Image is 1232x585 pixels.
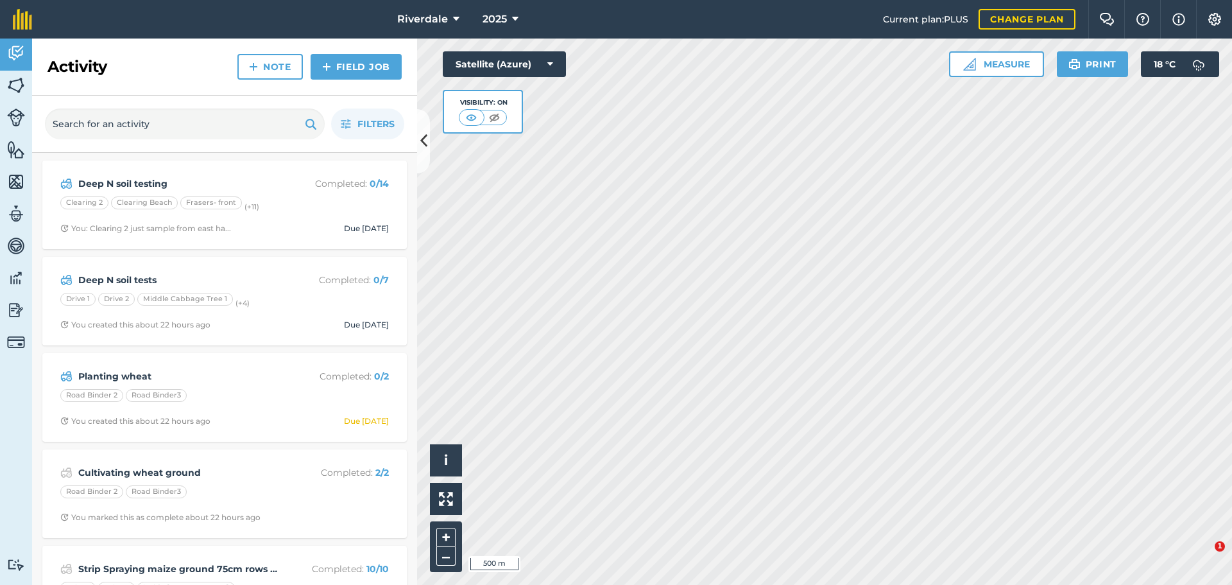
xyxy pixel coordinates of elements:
strong: Strip Spraying maize ground 75cm rows with 25cm per row sprayed [78,562,282,576]
button: Print [1057,51,1129,77]
div: Due [DATE] [344,320,389,330]
strong: 0 / 2 [374,371,389,382]
small: (+ 11 ) [244,202,259,211]
img: svg+xml;base64,PD94bWwgdmVyc2lvbj0iMS4wIiBlbmNvZGluZz0idXRmLTgiPz4KPCEtLSBHZW5lcmF0b3I6IEFkb2JlIE... [60,176,73,191]
strong: 0 / 14 [370,178,389,189]
a: Deep N soil testsCompleted: 0/7Drive 1Drive 2Middle Cabbage Tree 1(+4)Clock with arrow pointing c... [50,265,399,338]
span: Filters [357,117,395,131]
iframe: Intercom live chat [1188,541,1219,572]
button: i [430,444,462,476]
div: Road Binder3 [126,485,187,498]
img: svg+xml;base64,PHN2ZyB4bWxucz0iaHR0cDovL3d3dy53My5vcmcvMjAwMC9zdmciIHdpZHRoPSI1NiIgaGVpZ2h0PSI2MC... [7,140,25,159]
strong: 0 / 7 [373,274,389,286]
img: svg+xml;base64,PHN2ZyB4bWxucz0iaHR0cDovL3d3dy53My5vcmcvMjAwMC9zdmciIHdpZHRoPSI1MCIgaGVpZ2h0PSI0MC... [463,111,479,124]
strong: 10 / 10 [366,563,389,575]
button: 18 °C [1141,51,1219,77]
p: Completed : [287,562,389,576]
p: Completed : [287,466,389,480]
h2: Activity [47,57,107,77]
strong: Planting wheat [78,369,282,383]
img: svg+xml;base64,PHN2ZyB4bWxucz0iaHR0cDovL3d3dy53My5vcmcvMjAwMC9zdmciIHdpZHRoPSIxOSIgaGVpZ2h0PSIyNC... [1068,57,1081,72]
img: svg+xml;base64,PHN2ZyB4bWxucz0iaHR0cDovL3d3dy53My5vcmcvMjAwMC9zdmciIHdpZHRoPSIxNCIgaGVpZ2h0PSIyNC... [322,59,331,74]
div: You created this about 22 hours ago [60,416,210,426]
span: Current plan : PLUS [883,12,968,26]
img: svg+xml;base64,PD94bWwgdmVyc2lvbj0iMS4wIiBlbmNvZGluZz0idXRmLTgiPz4KPCEtLSBHZW5lcmF0b3I6IEFkb2JlIE... [7,109,25,127]
img: svg+xml;base64,PHN2ZyB4bWxucz0iaHR0cDovL3d3dy53My5vcmcvMjAwMC9zdmciIHdpZHRoPSIxNyIgaGVpZ2h0PSIxNy... [1172,12,1185,27]
div: Middle Cabbage Tree 1 [137,293,233,306]
div: Clearing Beach [111,196,178,209]
img: svg+xml;base64,PD94bWwgdmVyc2lvbj0iMS4wIiBlbmNvZGluZz0idXRmLTgiPz4KPCEtLSBHZW5lcmF0b3I6IEFkb2JlIE... [1186,51,1211,77]
div: Due [DATE] [344,223,389,234]
strong: Deep N soil tests [78,273,282,287]
input: Search for an activity [45,109,325,139]
img: A cog icon [1207,13,1222,26]
img: svg+xml;base64,PD94bWwgdmVyc2lvbj0iMS4wIiBlbmNvZGluZz0idXRmLTgiPz4KPCEtLSBHZW5lcmF0b3I6IEFkb2JlIE... [7,204,25,223]
div: Visibility: On [459,98,508,108]
img: svg+xml;base64,PD94bWwgdmVyc2lvbj0iMS4wIiBlbmNvZGluZz0idXRmLTgiPz4KPCEtLSBHZW5lcmF0b3I6IEFkb2JlIE... [60,465,73,480]
a: Deep N soil testingCompleted: 0/14Clearing 2Clearing BeachFrasers- front(+11)Clock with arrow poi... [50,168,399,241]
img: Clock with arrow pointing clockwise [60,224,69,232]
span: Riverdale [397,12,448,27]
div: Drive 1 [60,293,96,306]
button: – [436,547,456,566]
img: A question mark icon [1135,13,1151,26]
img: Four arrows, one pointing top left, one top right, one bottom right and the last bottom left [439,492,453,506]
small: (+ 4 ) [235,299,250,308]
div: Due [DATE] [344,416,389,426]
img: Clock with arrow pointing clockwise [60,320,69,329]
img: svg+xml;base64,PD94bWwgdmVyc2lvbj0iMS4wIiBlbmNvZGluZz0idXRmLTgiPz4KPCEtLSBHZW5lcmF0b3I6IEFkb2JlIE... [7,236,25,256]
span: 1 [1215,541,1225,552]
img: fieldmargin Logo [13,9,32,30]
img: svg+xml;base64,PD94bWwgdmVyc2lvbj0iMS4wIiBlbmNvZGluZz0idXRmLTgiPz4KPCEtLSBHZW5lcmF0b3I6IEFkb2JlIE... [60,561,73,577]
img: svg+xml;base64,PHN2ZyB4bWxucz0iaHR0cDovL3d3dy53My5vcmcvMjAwMC9zdmciIHdpZHRoPSIxOSIgaGVpZ2h0PSIyNC... [305,116,317,132]
img: svg+xml;base64,PD94bWwgdmVyc2lvbj0iMS4wIiBlbmNvZGluZz0idXRmLTgiPz4KPCEtLSBHZW5lcmF0b3I6IEFkb2JlIE... [7,44,25,63]
img: svg+xml;base64,PD94bWwgdmVyc2lvbj0iMS4wIiBlbmNvZGluZz0idXRmLTgiPz4KPCEtLSBHZW5lcmF0b3I6IEFkb2JlIE... [7,333,25,351]
span: 18 ° C [1154,51,1176,77]
button: Filters [331,109,404,139]
img: Two speech bubbles overlapping with the left bubble in the forefront [1099,13,1115,26]
img: Clock with arrow pointing clockwise [60,417,69,425]
div: Clearing 2 [60,196,108,209]
img: svg+xml;base64,PD94bWwgdmVyc2lvbj0iMS4wIiBlbmNvZGluZz0idXRmLTgiPz4KPCEtLSBHZW5lcmF0b3I6IEFkb2JlIE... [7,559,25,571]
button: Measure [949,51,1044,77]
div: You created this about 22 hours ago [60,320,210,330]
a: Planting wheatCompleted: 0/2Road Binder 2Road Binder3Clock with arrow pointing clockwiseYou creat... [50,361,399,434]
button: Satellite (Azure) [443,51,566,77]
img: svg+xml;base64,PHN2ZyB4bWxucz0iaHR0cDovL3d3dy53My5vcmcvMjAwMC9zdmciIHdpZHRoPSIxNCIgaGVpZ2h0PSIyNC... [249,59,258,74]
button: + [436,528,456,547]
a: Field Job [311,54,402,80]
img: svg+xml;base64,PHN2ZyB4bWxucz0iaHR0cDovL3d3dy53My5vcmcvMjAwMC9zdmciIHdpZHRoPSI1MCIgaGVpZ2h0PSI0MC... [486,111,502,124]
span: 2025 [483,12,507,27]
a: Change plan [979,9,1075,30]
p: Completed : [287,273,389,287]
a: Note [237,54,303,80]
div: Road Binder 2 [60,485,123,498]
img: svg+xml;base64,PD94bWwgdmVyc2lvbj0iMS4wIiBlbmNvZGluZz0idXRmLTgiPz4KPCEtLSBHZW5lcmF0b3I6IEFkb2JlIE... [60,369,73,384]
p: Completed : [287,369,389,383]
div: Drive 2 [98,293,135,306]
strong: Deep N soil testing [78,177,282,191]
img: svg+xml;base64,PD94bWwgdmVyc2lvbj0iMS4wIiBlbmNvZGluZz0idXRmLTgiPz4KPCEtLSBHZW5lcmF0b3I6IEFkb2JlIE... [7,268,25,288]
img: svg+xml;base64,PD94bWwgdmVyc2lvbj0iMS4wIiBlbmNvZGluZz0idXRmLTgiPz4KPCEtLSBHZW5lcmF0b3I6IEFkb2JlIE... [60,272,73,288]
p: Completed : [287,177,389,191]
img: Ruler icon [963,58,976,71]
img: Clock with arrow pointing clockwise [60,513,69,521]
span: i [444,452,448,468]
img: svg+xml;base64,PD94bWwgdmVyc2lvbj0iMS4wIiBlbmNvZGluZz0idXRmLTgiPz4KPCEtLSBHZW5lcmF0b3I6IEFkb2JlIE... [7,301,25,320]
a: Cultivating wheat groundCompleted: 2/2Road Binder 2Road Binder3Clock with arrow pointing clockwis... [50,457,399,530]
img: svg+xml;base64,PHN2ZyB4bWxucz0iaHR0cDovL3d3dy53My5vcmcvMjAwMC9zdmciIHdpZHRoPSI1NiIgaGVpZ2h0PSI2MC... [7,172,25,191]
div: You: Clearing 2 just sample from east ha... [60,223,231,234]
div: You marked this as complete about 22 hours ago [60,512,261,523]
div: Frasers- front [180,196,242,209]
img: svg+xml;base64,PHN2ZyB4bWxucz0iaHR0cDovL3d3dy53My5vcmcvMjAwMC9zdmciIHdpZHRoPSI1NiIgaGVpZ2h0PSI2MC... [7,76,25,95]
strong: 2 / 2 [375,467,389,478]
div: Road Binder 2 [60,389,123,402]
div: Road Binder3 [126,389,187,402]
strong: Cultivating wheat ground [78,466,282,480]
